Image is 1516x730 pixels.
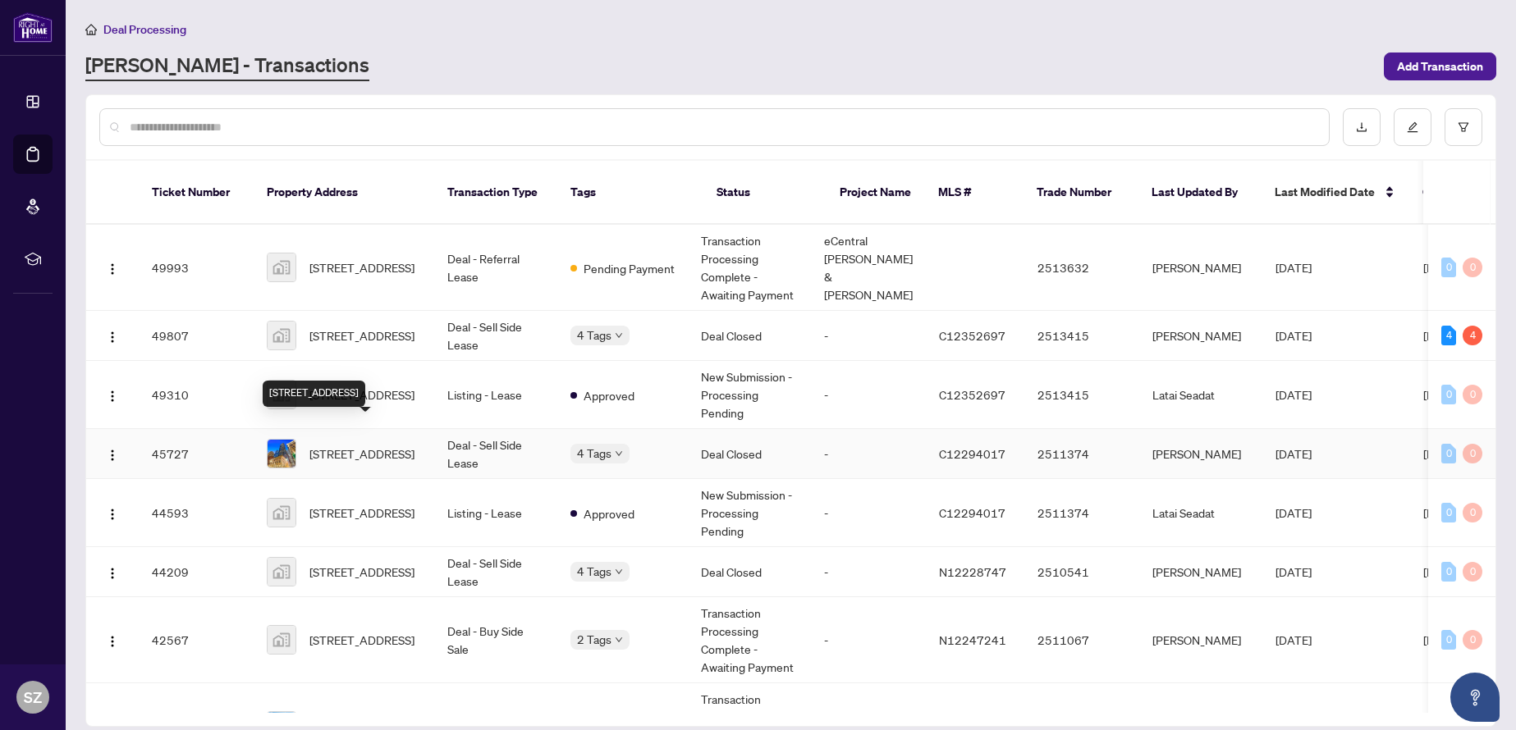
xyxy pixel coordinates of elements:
img: Logo [106,331,119,344]
span: [STREET_ADDRESS] [309,563,414,581]
td: 44593 [139,479,254,547]
div: 0 [1463,385,1482,404]
button: Logo [99,322,126,349]
td: New Submission - Processing Pending [688,479,811,547]
span: [PERSON_NAME] [1423,387,1512,402]
span: edit [1407,121,1418,133]
td: 2513415 [1024,361,1139,429]
span: Approved [584,504,634,522]
a: [PERSON_NAME] - Transactions [85,52,369,81]
td: Deal Closed [688,547,811,597]
span: [DATE] [1276,632,1312,647]
img: Logo [106,262,119,276]
span: [PERSON_NAME] [1423,505,1512,520]
td: 44209 [139,547,254,597]
div: 0 [1463,258,1482,277]
button: Open asap [1450,673,1500,722]
img: thumbnail-img [268,558,295,586]
td: 42567 [139,597,254,683]
th: Property Address [254,161,434,225]
th: MLS # [925,161,1024,225]
button: Add Transaction [1384,52,1496,80]
span: down [615,568,623,576]
div: 4 [1441,326,1456,345]
span: 4 Tags [577,562,611,581]
span: C12352697 [939,328,1005,343]
th: Ticket Number [139,161,254,225]
td: [PERSON_NAME] [1139,429,1262,479]
img: Logo [106,508,119,521]
div: 0 [1441,503,1456,522]
div: 0 [1441,630,1456,650]
span: down [615,636,623,644]
span: [DATE] [1276,387,1312,402]
td: Deal - Sell Side Lease [434,547,557,597]
td: [PERSON_NAME] [1139,311,1262,361]
td: New Submission - Processing Pending [688,361,811,429]
th: Last Modified Date [1262,161,1409,225]
td: - [811,547,926,597]
td: Deal Closed [688,311,811,361]
img: Logo [106,449,119,462]
img: thumbnail-img [268,253,295,281]
span: home [85,24,97,35]
button: Logo [99,627,126,653]
span: [STREET_ADDRESS] [309,504,414,522]
span: [PERSON_NAME] [1423,328,1512,343]
span: [PERSON_NAME] [1423,446,1512,461]
div: 0 [1463,503,1482,522]
span: [DATE] [1276,446,1312,461]
span: N12228747 [939,564,1006,579]
div: 0 [1441,562,1456,582]
img: Logo [106,390,119,403]
td: - [811,429,926,479]
button: Logo [99,559,126,585]
div: 0 [1463,562,1482,582]
td: 49807 [139,311,254,361]
td: 49993 [139,225,254,311]
div: 0 [1441,258,1456,277]
td: Listing - Lease [434,479,557,547]
span: [STREET_ADDRESS] [309,631,414,649]
span: down [615,331,623,340]
td: 45727 [139,429,254,479]
td: - [811,479,926,547]
th: Status [703,161,827,225]
th: Transaction Type [434,161,557,225]
span: 4 Tags [577,444,611,463]
img: thumbnail-img [268,626,295,654]
button: Logo [99,254,126,281]
img: Logo [106,567,119,580]
td: [PERSON_NAME] [1139,597,1262,683]
span: C12294017 [939,505,1005,520]
td: 2511067 [1024,597,1139,683]
td: Listing - Lease [434,361,557,429]
th: Last Updated By [1138,161,1262,225]
td: 2511374 [1024,429,1139,479]
th: Created By [1409,161,1508,225]
div: 0 [1463,444,1482,463]
td: [PERSON_NAME] [1139,547,1262,597]
span: [DATE] [1276,564,1312,579]
button: edit [1394,108,1431,146]
button: download [1343,108,1381,146]
span: Last Modified Date [1275,183,1375,201]
td: 49310 [139,361,254,429]
td: Transaction Processing Complete - Awaiting Payment [688,225,811,311]
span: C12294017 [939,446,1005,461]
button: Logo [99,381,126,408]
th: Trade Number [1024,161,1138,225]
td: 2513415 [1024,311,1139,361]
div: [STREET_ADDRESS] [263,381,365,407]
span: Pending Payment [584,259,675,277]
span: C12352697 [939,387,1005,402]
span: 2 Tags [577,630,611,649]
th: Project Name [827,161,925,225]
span: N12247241 [939,632,1006,647]
span: download [1356,121,1367,133]
img: thumbnail-img [268,499,295,527]
td: Transaction Processing Complete - Awaiting Payment [688,597,811,683]
td: Deal - Referral Lease [434,225,557,311]
span: [DATE] [1276,260,1312,275]
td: [PERSON_NAME] [1139,225,1262,311]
